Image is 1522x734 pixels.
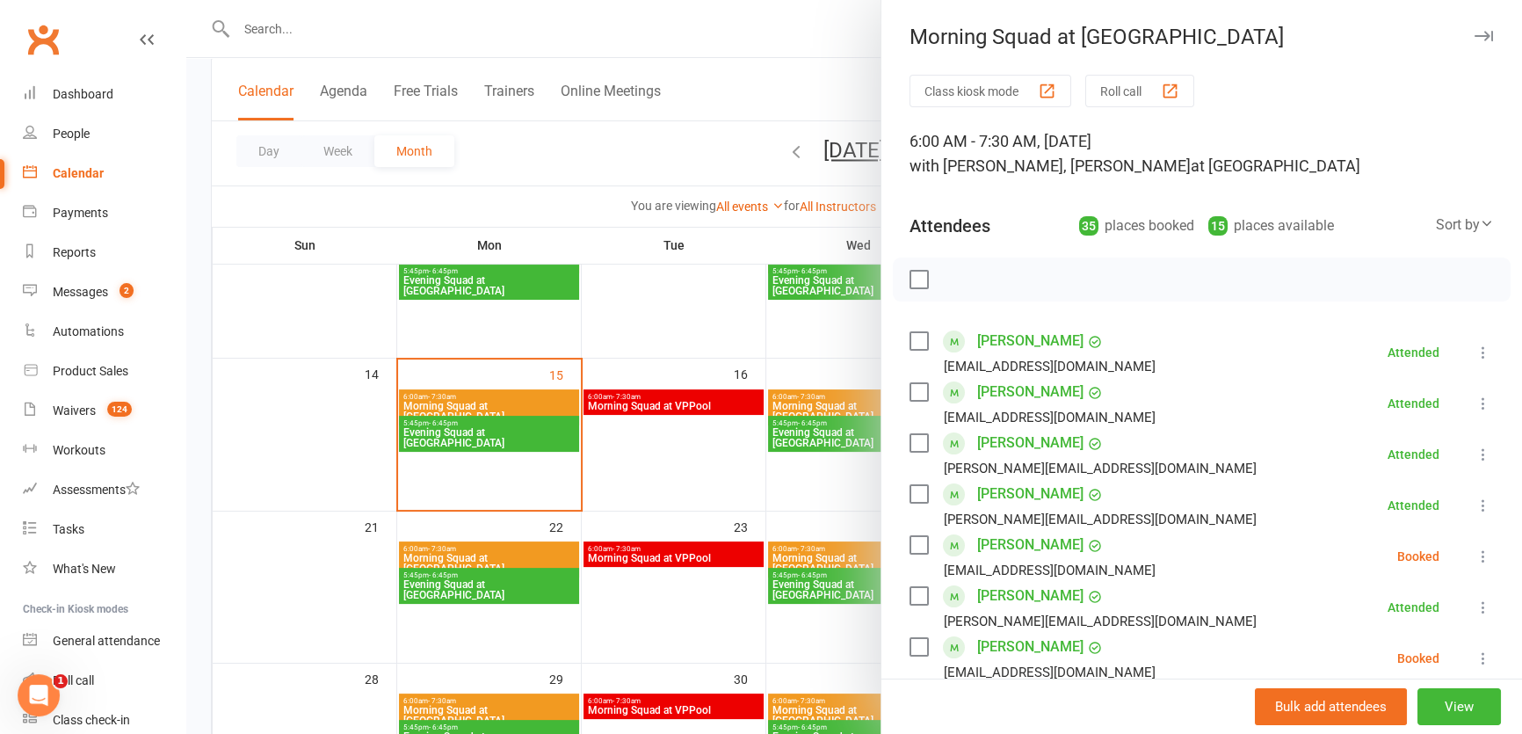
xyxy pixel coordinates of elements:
[53,713,130,727] div: Class check-in
[23,114,185,154] a: People
[944,610,1257,633] div: [PERSON_NAME][EMAIL_ADDRESS][DOMAIN_NAME]
[23,352,185,391] a: Product Sales
[1417,688,1501,725] button: View
[53,562,116,576] div: What's New
[1388,397,1439,410] div: Attended
[23,391,185,431] a: Waivers 124
[23,154,185,193] a: Calendar
[881,25,1522,49] div: Morning Squad at [GEOGRAPHIC_DATA]
[944,661,1156,684] div: [EMAIL_ADDRESS][DOMAIN_NAME]
[910,129,1494,178] div: 6:00 AM - 7:30 AM, [DATE]
[977,531,1084,559] a: [PERSON_NAME]
[53,127,90,141] div: People
[53,166,104,180] div: Calendar
[910,214,990,238] div: Attendees
[53,522,84,536] div: Tasks
[23,75,185,114] a: Dashboard
[23,661,185,701] a: Roll call
[1388,601,1439,614] div: Attended
[977,480,1084,508] a: [PERSON_NAME]
[21,18,65,62] a: Clubworx
[1397,652,1439,665] div: Booked
[1079,216,1098,236] div: 35
[23,312,185,352] a: Automations
[1388,499,1439,512] div: Attended
[53,364,128,378] div: Product Sales
[1436,214,1494,236] div: Sort by
[977,327,1084,355] a: [PERSON_NAME]
[1397,550,1439,563] div: Booked
[1388,448,1439,461] div: Attended
[53,206,108,220] div: Payments
[944,457,1257,480] div: [PERSON_NAME][EMAIL_ADDRESS][DOMAIN_NAME]
[23,510,185,549] a: Tasks
[53,285,108,299] div: Messages
[944,559,1156,582] div: [EMAIL_ADDRESS][DOMAIN_NAME]
[54,674,68,688] span: 1
[23,549,185,589] a: What's New
[107,402,132,417] span: 124
[977,582,1084,610] a: [PERSON_NAME]
[53,324,124,338] div: Automations
[23,233,185,273] a: Reports
[23,193,185,233] a: Payments
[53,483,140,497] div: Assessments
[910,75,1071,107] button: Class kiosk mode
[53,245,96,259] div: Reports
[53,673,94,687] div: Roll call
[1085,75,1194,107] button: Roll call
[977,429,1084,457] a: [PERSON_NAME]
[23,470,185,510] a: Assessments
[944,355,1156,378] div: [EMAIL_ADDRESS][DOMAIN_NAME]
[944,508,1257,531] div: [PERSON_NAME][EMAIL_ADDRESS][DOMAIN_NAME]
[18,674,60,716] iframe: Intercom live chat
[53,443,105,457] div: Workouts
[23,431,185,470] a: Workouts
[1255,688,1407,725] button: Bulk add attendees
[944,406,1156,429] div: [EMAIL_ADDRESS][DOMAIN_NAME]
[977,633,1084,661] a: [PERSON_NAME]
[1079,214,1194,238] div: places booked
[1191,156,1360,175] span: at [GEOGRAPHIC_DATA]
[23,273,185,312] a: Messages 2
[977,378,1084,406] a: [PERSON_NAME]
[1388,346,1439,359] div: Attended
[23,621,185,661] a: General attendance kiosk mode
[1208,216,1228,236] div: 15
[120,283,134,298] span: 2
[1208,214,1334,238] div: places available
[53,87,113,101] div: Dashboard
[910,156,1191,175] span: with [PERSON_NAME], [PERSON_NAME]
[53,403,96,418] div: Waivers
[53,634,160,648] div: General attendance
